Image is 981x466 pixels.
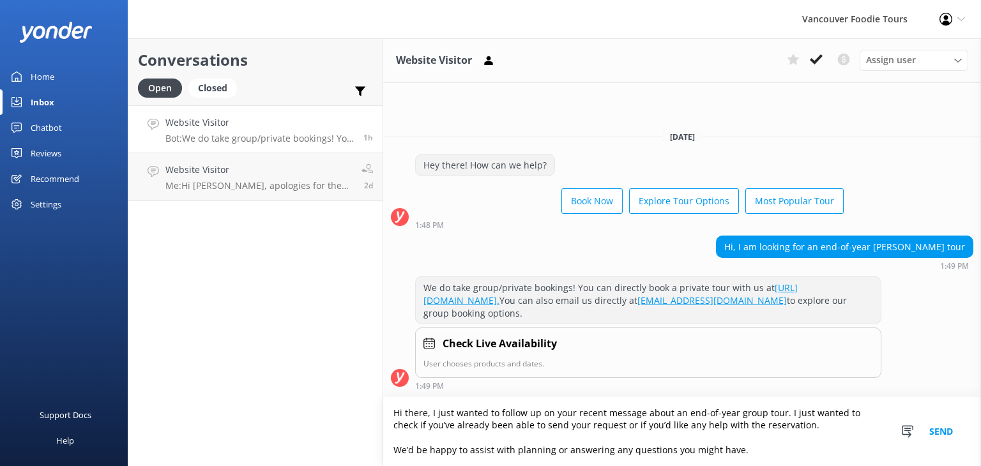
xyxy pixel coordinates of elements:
div: Assign User [860,50,968,70]
div: Reviews [31,140,61,166]
span: Assign user [866,53,916,67]
textarea: Hi there, I just wanted to follow up on your recent message about an end-of-year group tour. I ju... [383,397,981,466]
button: Explore Tour Options [629,188,739,214]
h2: Conversations [138,48,373,72]
div: Inbox [31,89,54,115]
div: Hi, I am looking for an end-of-year [PERSON_NAME] tour [717,236,973,258]
div: Support Docs [40,402,91,428]
div: Oct 10 2025 01:48pm (UTC -07:00) America/Tijuana [415,220,844,229]
div: Oct 10 2025 01:49pm (UTC -07:00) America/Tijuana [415,381,881,390]
a: Website VisitorMe:Hi [PERSON_NAME], apologies for the delayed response. I’d be happy to assist wi... [128,153,383,201]
button: Most Popular Tour [745,188,844,214]
div: We do take group/private bookings! You can directly book a private tour with us at You can also e... [416,277,881,324]
h4: Website Visitor [165,163,352,177]
p: Bot: We do take group/private bookings! You can directly book a private tour with us at [URL][DOM... [165,133,354,144]
strong: 1:49 PM [940,262,969,270]
span: [DATE] [662,132,703,142]
h3: Website Visitor [396,52,472,69]
a: Closed [188,80,243,94]
div: Help [56,428,74,453]
p: User chooses products and dates. [423,357,873,370]
strong: 1:49 PM [415,382,444,390]
div: Settings [31,192,61,217]
span: Oct 10 2025 01:49pm (UTC -07:00) America/Tijuana [363,132,373,143]
div: Closed [188,79,237,98]
p: Me: Hi [PERSON_NAME], apologies for the delayed response. I’d be happy to assist with adding your... [165,180,352,192]
h4: Check Live Availability [443,336,557,352]
div: Home [31,64,54,89]
button: Book Now [561,188,623,214]
div: Recommend [31,166,79,192]
a: [URL][DOMAIN_NAME]. [423,282,798,306]
div: Open [138,79,182,98]
div: Chatbot [31,115,62,140]
a: [EMAIL_ADDRESS][DOMAIN_NAME] [637,294,787,306]
button: Send [917,397,965,466]
h4: Website Visitor [165,116,354,130]
div: Oct 10 2025 01:49pm (UTC -07:00) America/Tijuana [716,261,973,270]
a: Website VisitorBot:We do take group/private bookings! You can directly book a private tour with u... [128,105,383,153]
a: Open [138,80,188,94]
div: Hey there! How can we help? [416,154,554,176]
img: yonder-white-logo.png [19,22,93,43]
strong: 1:48 PM [415,222,444,229]
span: Oct 08 2025 11:29am (UTC -07:00) America/Tijuana [364,180,373,191]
